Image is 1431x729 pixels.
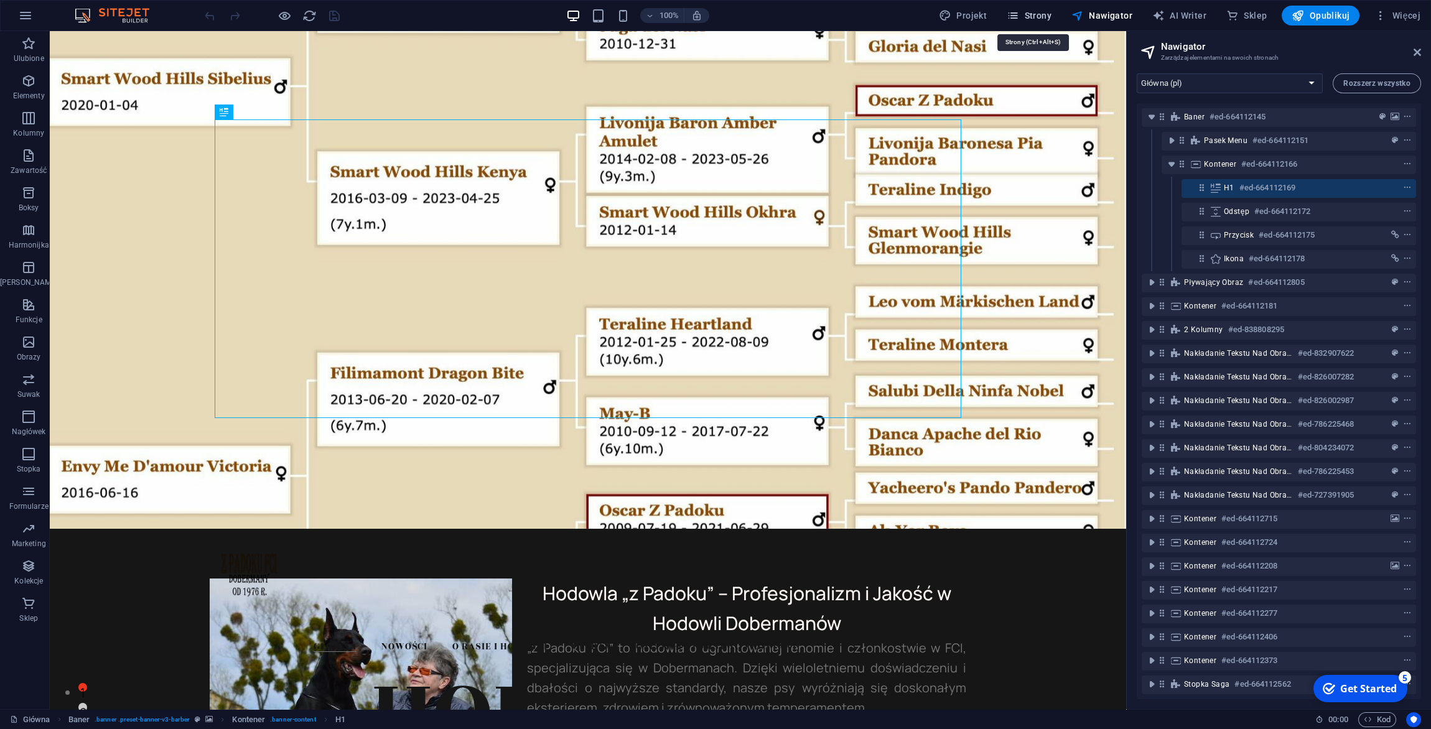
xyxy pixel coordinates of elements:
button: toggle-expand [1144,275,1159,290]
span: Nakładanie tekstu nad obrazem [1184,419,1293,429]
h6: #ed-664112277 [1221,606,1277,621]
span: Odstęp [1224,207,1249,216]
button: preset [1389,440,1401,455]
h6: #ed-664112178 [1249,251,1305,266]
span: . banner .preset-banner-v3-barber [95,712,190,727]
span: Nakładanie tekstu nad obrazem [1184,443,1293,453]
span: Rozszerz wszystko [1343,80,1410,87]
h6: #ed-664112406 [1221,629,1277,644]
p: Formularze [9,501,49,511]
button: Usercentrics [1406,712,1421,727]
h6: #ed-727391905 [1298,488,1354,503]
button: context-menu [1401,275,1414,290]
p: Kolumny [13,128,44,138]
span: Kliknij, aby zaznaczyć. Kliknij dwukrotnie, aby edytować [68,712,90,727]
span: . banner-content [270,712,315,727]
button: context-menu [1401,582,1414,597]
p: Nagłówek [12,427,46,437]
h6: #ed-786225468 [1298,417,1354,432]
i: Ten element jest konfigurowalnym ustawieniem wstępnym [195,716,200,723]
button: toggle-expand [1144,653,1159,668]
button: context-menu [1401,133,1414,148]
span: Kontener [1184,585,1216,595]
button: context-menu [1401,204,1414,219]
i: Przeładuj stronę [302,9,317,23]
h6: #ed-664112151 [1252,133,1308,148]
button: toggle-expand [1144,299,1159,313]
button: background [1389,559,1401,573]
span: : [1337,715,1339,724]
p: Sklep [19,613,38,623]
p: Zawartość [11,165,47,175]
button: context-menu [1401,559,1414,573]
button: context-menu [1401,322,1414,337]
button: context-menu [1401,346,1414,361]
h6: #ed-664112217 [1221,582,1277,597]
button: context-menu [1401,417,1414,432]
button: toggle-expand [1144,677,1159,692]
button: preset [1389,369,1401,384]
p: Kolekcje [14,576,43,586]
button: link [1389,228,1401,243]
div: 5 [92,1,105,14]
span: Kliknij, aby zaznaczyć. Kliknij dwukrotnie, aby edytować [335,712,345,727]
h6: #ed-826002987 [1298,393,1354,408]
button: preset [1389,417,1401,432]
h6: #ed-664112169 [1239,180,1295,195]
button: preset [1389,464,1401,479]
button: Projekt [934,6,992,26]
span: Stopka Saga [1184,679,1229,689]
button: toggle-expand [1144,369,1159,384]
button: background [1389,511,1401,526]
span: Przycisk [1224,230,1254,240]
button: preset [1389,322,1401,337]
span: Kontener [1184,632,1216,642]
span: Więcej [1374,9,1420,22]
button: preset [1389,275,1401,290]
button: Strony [1002,6,1056,26]
span: Kod [1364,712,1391,727]
p: Funkcje [16,315,42,325]
button: toggle-expand [1144,346,1159,361]
p: Obrazy [17,352,41,362]
span: H1 [1224,183,1234,193]
button: background [1389,109,1401,124]
div: Get Started [34,12,90,26]
button: toggle-expand [1164,133,1179,148]
button: context-menu [1401,109,1414,124]
span: Nakładanie tekstu nad obrazem [1184,348,1293,358]
button: context-menu [1401,157,1414,172]
p: Boksy [19,203,39,213]
button: context-menu [1401,299,1414,313]
span: Nakładanie tekstu nad obrazem [1184,396,1293,406]
h6: 100% [659,8,679,23]
span: Pasek menu [1204,136,1247,146]
button: Kod [1358,712,1396,727]
button: 100% [640,8,684,23]
button: context-menu [1401,440,1414,455]
span: Baner [1184,112,1205,122]
button: preset [1389,488,1401,503]
button: context-menu [1401,535,1414,550]
h6: #ed-664112724 [1221,535,1277,550]
h6: #ed-804234072 [1298,440,1354,455]
h6: #ed-664112805 [1248,275,1304,290]
button: context-menu [1401,369,1414,384]
p: Marketing [12,539,46,549]
button: Nawigator [1066,6,1137,26]
h6: #ed-664112172 [1254,204,1310,219]
h6: #ed-826007282 [1298,369,1354,384]
button: preset [1389,346,1401,361]
h6: #ed-664112175 [1259,228,1315,243]
button: reload [302,8,317,23]
h6: #ed-664112562 [1234,677,1290,692]
button: toggle-expand [1144,629,1159,644]
span: Pływający obraz [1184,277,1243,287]
button: preset [1389,133,1401,148]
button: context-menu [1401,653,1414,668]
img: Editor Logo [72,8,165,23]
span: Nakładanie tekstu nad obrazem [1184,490,1293,500]
span: 2 kolumny [1184,325,1223,335]
span: Kontener [1184,301,1216,311]
button: context-menu [1401,251,1414,266]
